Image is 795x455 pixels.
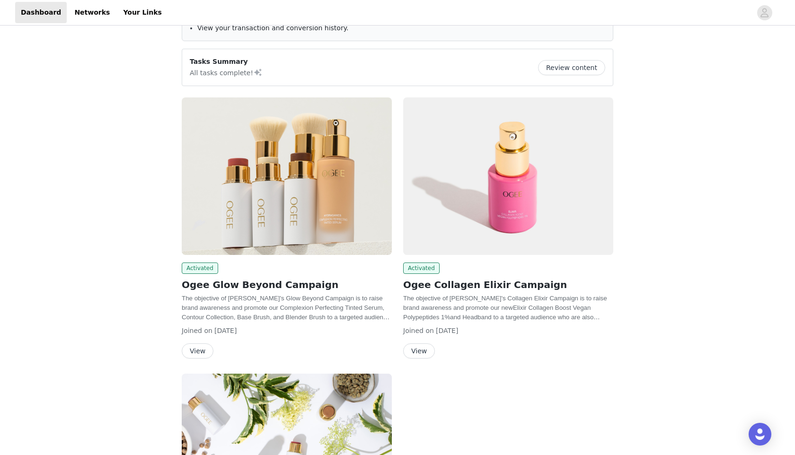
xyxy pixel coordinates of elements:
span: Activated [403,262,440,274]
span: Joined on [182,327,212,334]
span: The objective of [PERSON_NAME]'s Collagen Elixir Campaign is to raise brand awareness and promote... [403,295,607,330]
span: Elixir Collagen Boost [513,304,571,311]
button: Review content [538,60,605,75]
a: View [403,348,435,355]
img: Ogee [182,97,392,255]
span: The objective of [PERSON_NAME]'s Glow Beyond Campaign is to raise brand awareness and promote our... [182,295,390,330]
div: avatar [760,5,769,20]
span: Vegan [573,304,591,311]
span: View your transaction and conversion history. [197,24,348,32]
button: View [403,343,435,359]
p: Tasks Summary [190,57,263,67]
a: Dashboard [15,2,67,23]
a: Your Links [117,2,168,23]
img: Ogee [403,97,613,255]
div: Open Intercom Messenger [749,423,771,446]
span: [DATE] [214,327,237,334]
h2: Ogee Collagen Elixir Campaign [403,278,613,292]
a: View [182,348,213,355]
a: Networks [69,2,115,23]
h2: Ogee Glow Beyond Campaign [182,278,392,292]
button: View [182,343,213,359]
span: 1% [441,314,450,321]
span: Polypeptides [403,314,439,321]
p: All tasks complete! [190,67,263,78]
span: Joined on [403,327,434,334]
span: Activated [182,262,218,274]
span: [DATE] [436,327,458,334]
